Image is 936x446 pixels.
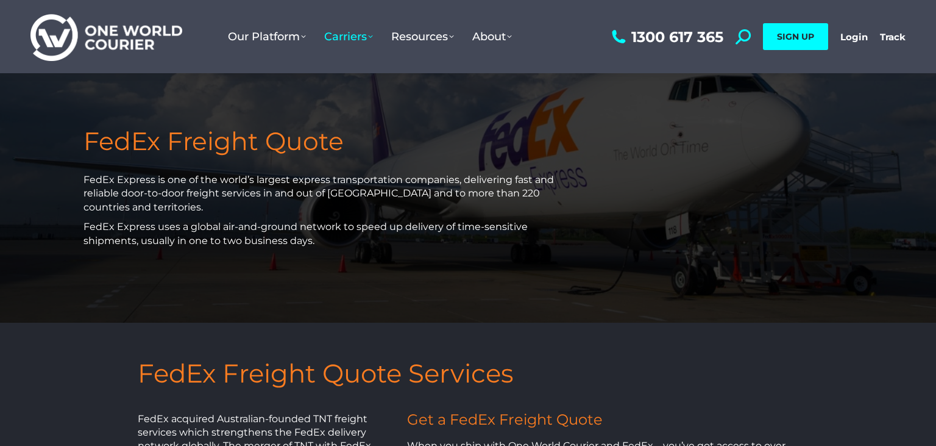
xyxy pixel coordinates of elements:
p: FedEx Express is one of the world’s largest express transportation companies, delivering fast and... [83,173,570,214]
a: Carriers [315,18,382,56]
a: Our Platform [219,18,315,56]
a: Login [840,31,868,43]
a: About [463,18,521,56]
h2: Get a FedEx Freight Quote [407,412,798,427]
span: Carriers [324,30,373,43]
img: One World Courier [30,12,182,62]
p: FedEx Express uses a global air-and-ground network to speed up delivery of time-sensitive shipmen... [83,220,570,248]
span: About [472,30,512,43]
a: Resources [382,18,463,56]
a: Track [880,31,906,43]
span: SIGN UP [777,31,814,42]
a: 1300 617 365 [609,29,723,45]
span: Our Platform [228,30,306,43]
span: Resources [391,30,454,43]
h3: FedEx Freight Quote Services [138,359,798,387]
h1: FedEx Freight Quote [83,128,570,155]
a: SIGN UP [763,23,828,50]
